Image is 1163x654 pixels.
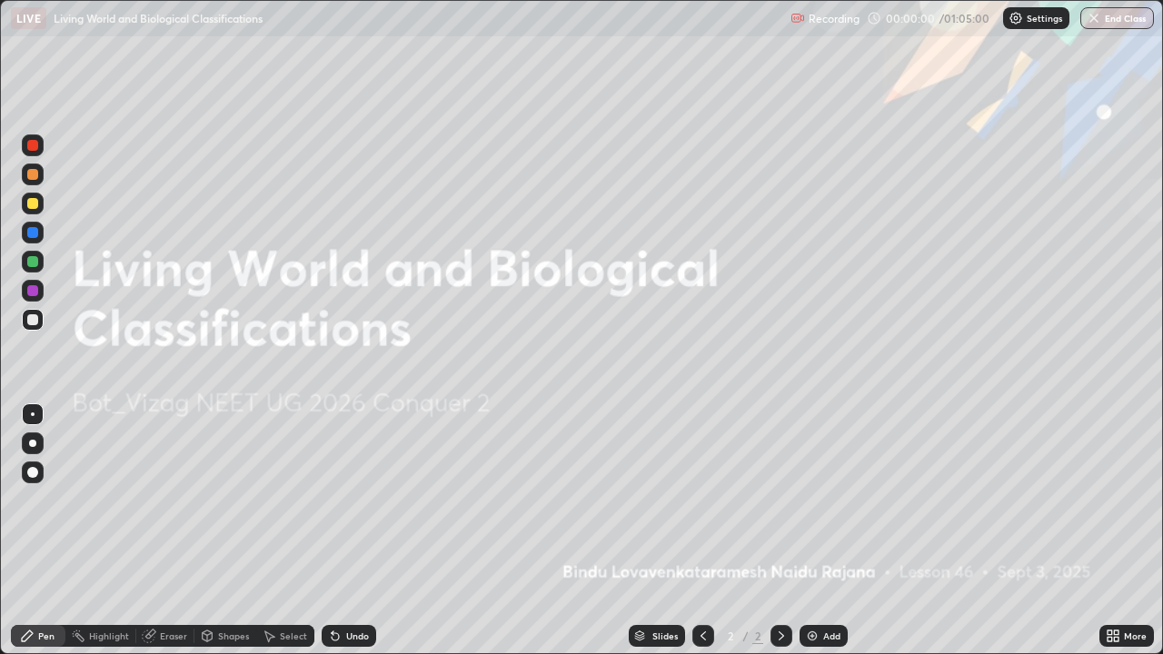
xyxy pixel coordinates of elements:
p: LIVE [16,11,41,25]
img: recording.375f2c34.svg [790,11,805,25]
div: 2 [721,630,740,641]
p: Settings [1027,14,1062,23]
p: Recording [809,12,860,25]
div: More [1124,631,1147,640]
div: Shapes [218,631,249,640]
div: Pen [38,631,55,640]
div: Select [280,631,307,640]
div: Undo [346,631,369,640]
button: End Class [1080,7,1154,29]
div: Add [823,631,840,640]
p: Living World and Biological Classifications [54,11,263,25]
div: Eraser [160,631,187,640]
img: add-slide-button [805,629,820,643]
div: Slides [652,631,678,640]
div: 2 [752,628,763,644]
div: / [743,630,749,641]
div: Highlight [89,631,129,640]
img: end-class-cross [1087,11,1101,25]
img: class-settings-icons [1009,11,1023,25]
